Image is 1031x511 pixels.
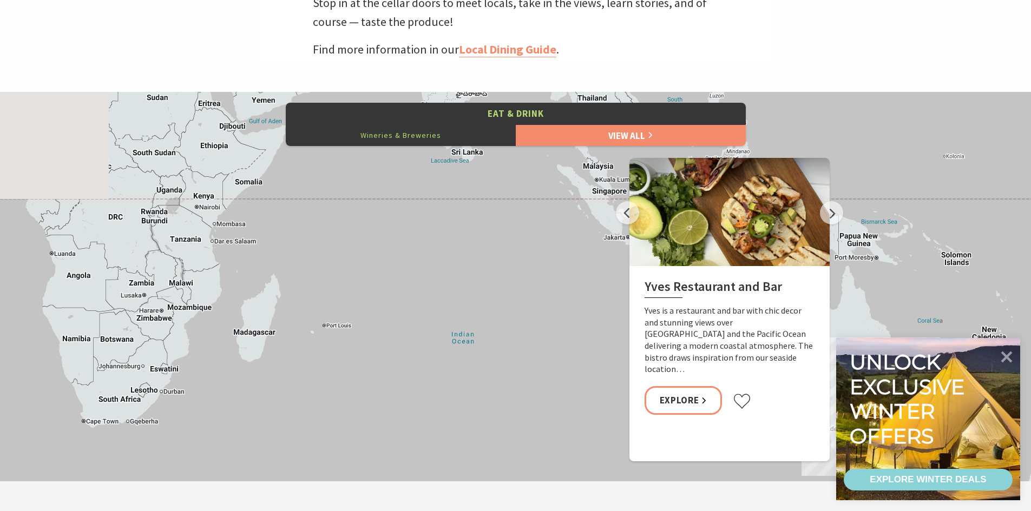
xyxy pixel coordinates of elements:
[820,201,843,224] button: Next
[645,279,815,298] h2: Yves Restaurant and Bar
[844,469,1013,490] a: EXPLORE WINTER DEALS
[516,124,746,146] a: View All
[850,350,969,448] div: Unlock exclusive winter offers
[733,393,751,409] button: Click to favourite Yves Restaurant and Bar
[616,201,639,224] button: Previous
[459,42,556,57] a: Local Dining Guide
[286,103,746,125] button: Eat & Drink
[286,124,516,146] button: Wineries & Breweries
[313,40,719,59] p: Find more information in our .
[645,386,723,415] a: Explore
[645,305,815,375] p: Yves is a restaurant and bar with chic decor and stunning views over [GEOGRAPHIC_DATA] and the Pa...
[870,469,986,490] div: EXPLORE WINTER DEALS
